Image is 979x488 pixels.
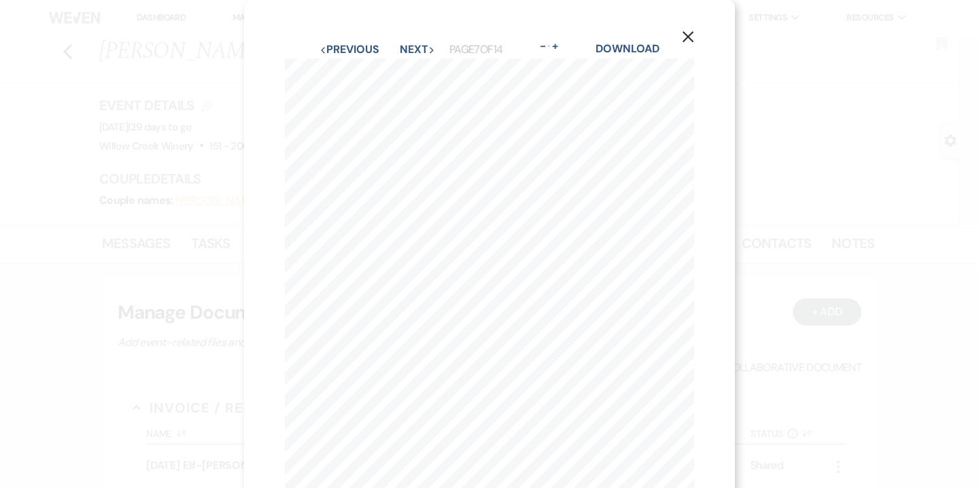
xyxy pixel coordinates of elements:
button: Next [400,44,435,55]
button: - [538,41,549,52]
button: + [550,41,561,52]
a: Download [596,41,659,56]
button: Previous [320,44,379,55]
p: Page 7 of 14 [449,41,502,58]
